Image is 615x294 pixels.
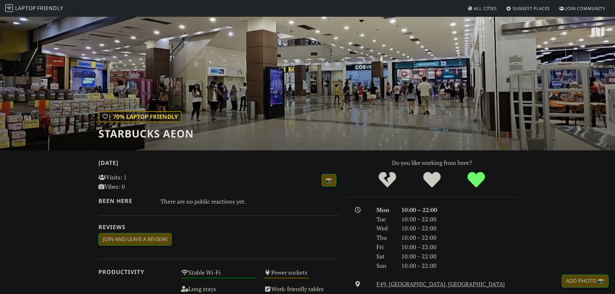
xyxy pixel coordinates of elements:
div: | 70% Laptop Friendly [98,111,182,122]
div: Wed [373,224,397,233]
span: Laptop [15,5,36,12]
a: Suggest Places [504,3,553,14]
p: Visits: 1 Vibes: 0 [98,173,174,191]
div: Sun [373,261,397,270]
div: 10:00 – 22:00 [397,233,521,242]
div: 10:00 – 22:00 [397,261,521,270]
div: Tue [373,215,397,224]
a: F49, [GEOGRAPHIC_DATA], [GEOGRAPHIC_DATA] [376,280,505,288]
a: Join and leave a review! [98,233,172,246]
img: LaptopFriendly [5,4,13,12]
div: 10:00 – 22:00 [397,215,521,224]
div: 10:00 – 22:00 [397,205,521,215]
a: 📸 [322,174,336,187]
div: 10:00 – 22:00 [397,242,521,252]
div: Definitely! [454,171,498,189]
div: 10:00 – 22:00 [397,252,521,261]
div: Yes [410,171,454,189]
div: Sat [373,252,397,261]
div: Mon [373,205,397,215]
div: There are no public reactions yet. [160,196,339,207]
a: All Cities [465,3,499,14]
span: All Cities [474,5,497,11]
h1: Starbucks AEON [98,127,194,140]
div: 10:00 – 22:00 [397,224,521,233]
span: Suggest Places [513,5,550,11]
div: No [365,171,410,189]
div: Power sockets [260,267,343,284]
span: Join Community [566,5,605,11]
div: Stable Wi-Fi [177,267,260,284]
h2: Productivity [98,269,174,275]
div: Fri [373,242,397,252]
a: Add Photo 📸 [562,275,609,288]
h2: [DATE] [98,159,339,169]
h2: Reviews [98,224,339,230]
p: Do you like working from here? [347,158,517,167]
span: Friendly [37,5,63,12]
a: LaptopFriendly LaptopFriendly [5,3,63,14]
div: Thu [373,233,397,242]
h2: Been here [98,198,153,204]
a: Join Community [557,3,608,14]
